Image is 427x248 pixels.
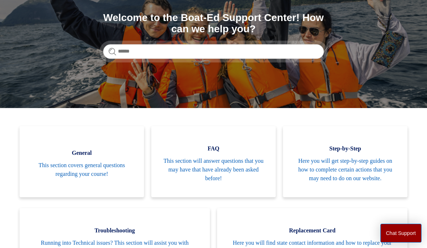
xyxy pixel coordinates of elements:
a: General This section covers general questions regarding your course! [20,126,144,197]
span: FAQ [162,144,265,153]
input: Search [103,44,324,59]
a: FAQ This section will answer questions that you may have that have already been asked before! [151,126,276,197]
span: Here you will get step-by-step guides on how to complete certain actions that you may need to do ... [294,157,397,183]
span: Troubleshooting [30,226,199,235]
span: Step-by-Step [294,144,397,153]
span: This section covers general questions regarding your course! [30,161,133,178]
span: Replacement Card [228,226,397,235]
h1: Welcome to the Boat-Ed Support Center! How can we help you? [103,12,324,35]
span: General [30,149,133,157]
span: This section will answer questions that you may have that have already been asked before! [162,157,265,183]
a: Step-by-Step Here you will get step-by-step guides on how to complete certain actions that you ma... [283,126,407,197]
button: Chat Support [380,224,422,243]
